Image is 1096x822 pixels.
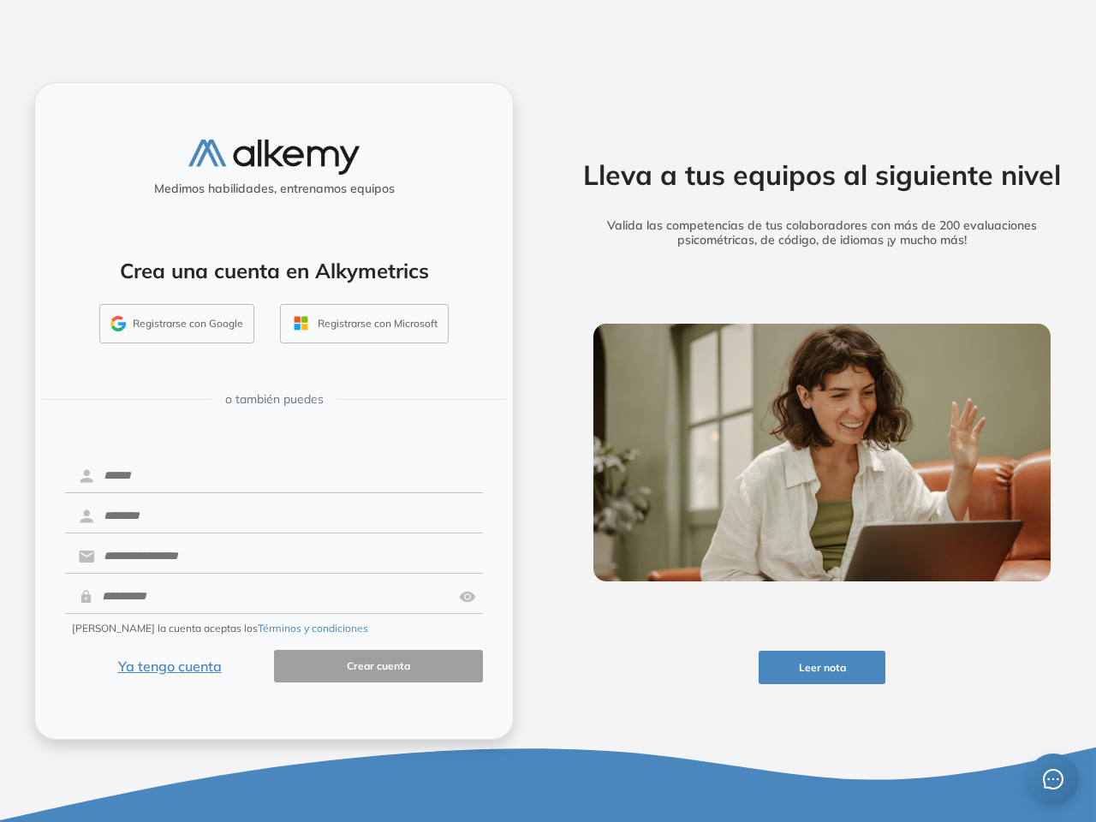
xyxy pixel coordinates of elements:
button: Leer nota [759,651,886,684]
button: Crear cuenta [274,650,483,683]
span: [PERSON_NAME] la cuenta aceptas los [72,621,368,636]
h4: Crea una cuenta en Alkymetrics [57,259,491,283]
h2: Lleva a tus equipos al siguiente nivel [568,158,1076,191]
span: message [1043,769,1063,789]
img: OUTLOOK_ICON [291,313,311,333]
button: Registrarse con Microsoft [280,304,449,343]
button: Términos y condiciones [258,621,368,636]
img: asd [459,581,476,613]
span: o también puedes [225,390,324,408]
h5: Valida las competencias de tus colaboradores con más de 200 evaluaciones psicométricas, de código... [568,218,1076,247]
h5: Medimos habilidades, entrenamos equipos [42,182,506,196]
button: Registrarse con Google [99,304,254,343]
img: logo-alkemy [188,140,360,175]
img: img-more-info [593,324,1051,581]
img: GMAIL_ICON [110,316,126,331]
button: Ya tengo cuenta [65,650,274,683]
